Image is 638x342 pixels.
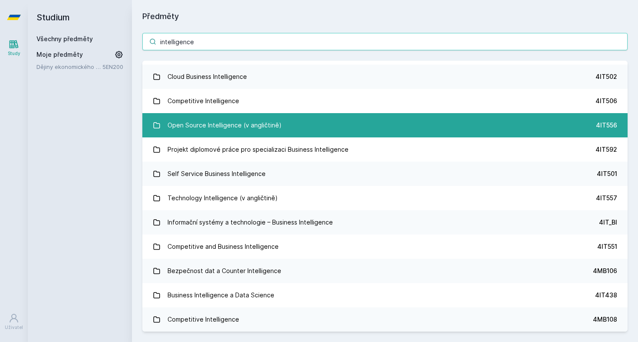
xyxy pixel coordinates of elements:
a: 5EN200 [102,63,123,70]
a: Cloud Business Intelligence 4IT502 [142,65,628,89]
div: 4IT501 [597,169,617,178]
div: Open Source Intelligence (v angličtině) [168,117,282,134]
a: Projekt diplomové práce pro specializaci Business Intelligence 4IT592 [142,137,628,162]
div: 4IT506 [595,97,617,105]
a: Informační systémy a technologie – Business Intelligence 4IT_BI [142,210,628,235]
div: Competitive Intelligence [168,311,239,328]
div: Cloud Business Intelligence [168,68,247,85]
div: Informační systémy a technologie – Business Intelligence [168,214,333,231]
div: Uživatel [5,324,23,331]
div: Competitive and Business Intelligence [168,238,279,255]
a: Uživatel [2,309,26,335]
div: 4MB106 [593,267,617,275]
a: Dějiny ekonomického myšlení [36,62,102,71]
div: Study [8,50,20,57]
a: Self Service Business Intelligence 4IT501 [142,162,628,186]
div: 4IT_BI [599,218,617,227]
a: Technology Intelligence (v angličtině) 4IT557 [142,186,628,210]
div: 4MB108 [593,315,617,324]
input: Název nebo ident předmětu… [142,33,628,50]
a: Competitive and Business Intelligence 4IT551 [142,235,628,259]
a: Business Intelligence a Data Science 4IT438 [142,283,628,307]
div: Projekt diplomové práce pro specializaci Business Intelligence [168,141,349,158]
a: Všechny předměty [36,35,93,42]
h1: Předměty [142,10,628,23]
div: 4IT438 [595,291,617,300]
span: Moje předměty [36,50,83,59]
div: Competitive Intelligence [168,92,239,110]
a: Competitive Intelligence 4MB108 [142,307,628,332]
div: 4IT551 [597,242,617,251]
a: Open Source Intelligence (v angličtině) 4IT556 [142,113,628,137]
a: Competitive Intelligence 4IT506 [142,89,628,113]
div: Technology Intelligence (v angličtině) [168,189,278,207]
div: Self Service Business Intelligence [168,165,266,182]
div: 4IT557 [596,194,617,202]
a: Bezpečnost dat a Counter Intelligence 4MB106 [142,259,628,283]
div: Bezpečnost dat a Counter Intelligence [168,262,281,280]
div: 4IT502 [595,72,617,81]
a: Study [2,35,26,61]
div: 4IT556 [596,121,617,130]
div: 4IT592 [595,145,617,154]
div: Business Intelligence a Data Science [168,287,274,304]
